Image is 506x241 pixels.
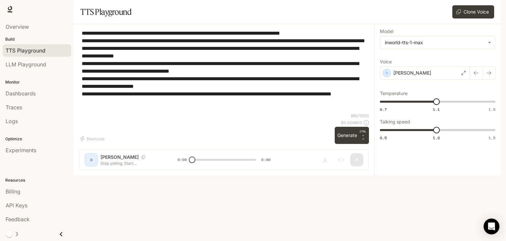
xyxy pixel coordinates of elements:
[380,59,392,64] p: Voice
[80,5,131,18] h1: TTS Playground
[380,36,495,49] div: inworld-tts-1-max
[380,91,408,96] p: Temperature
[484,219,499,234] div: Open Intercom Messenger
[360,129,366,137] p: CTRL +
[489,135,495,141] span: 1.5
[79,133,107,144] button: Shortcuts
[433,107,440,112] span: 1.1
[380,107,387,112] span: 0.7
[335,127,369,144] button: GenerateCTRL +⏎
[385,39,485,46] div: inworld-tts-1-max
[489,107,495,112] span: 1.5
[380,29,393,34] p: Model
[433,135,440,141] span: 1.0
[452,5,494,18] button: Clone Voice
[360,129,366,141] p: ⏎
[393,70,431,76] p: [PERSON_NAME]
[380,120,410,124] p: Talking speed
[380,135,387,141] span: 0.5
